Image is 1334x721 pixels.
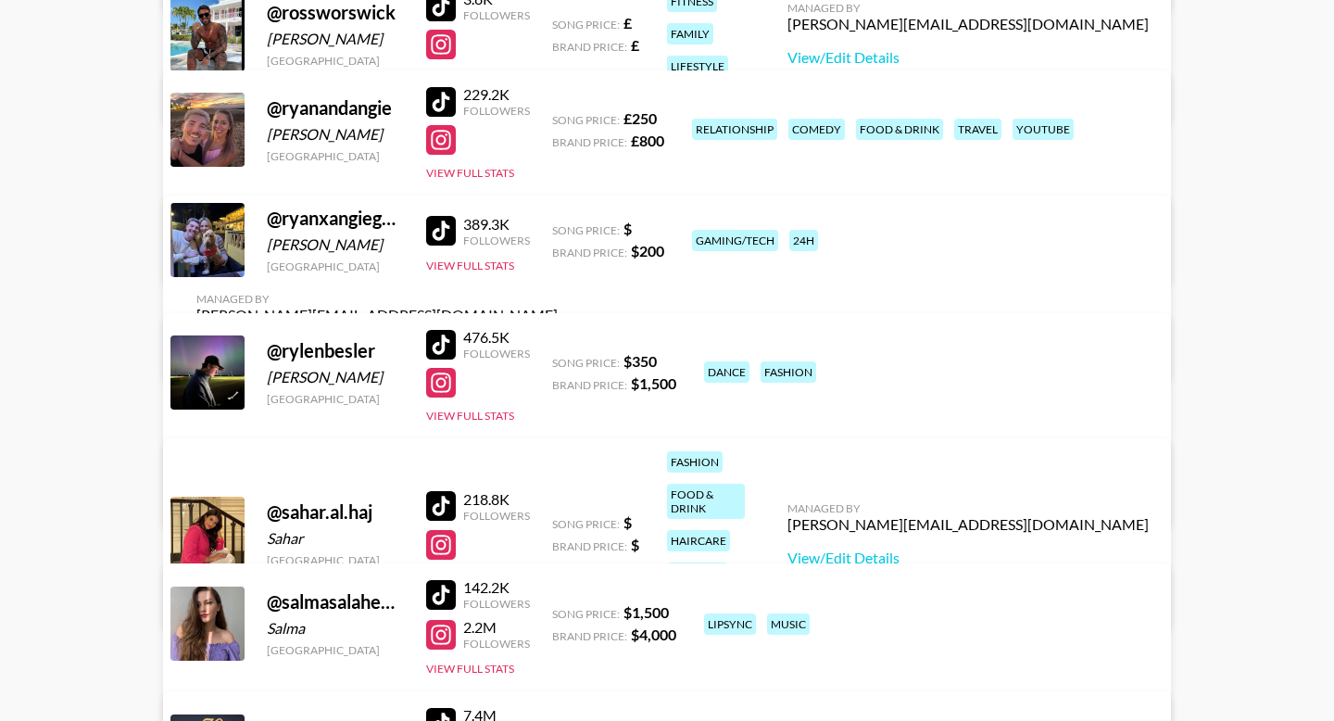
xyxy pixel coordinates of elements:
span: Song Price: [552,356,620,370]
div: Followers [463,104,530,118]
div: relationship [692,119,777,140]
span: Brand Price: [552,378,627,392]
a: View/Edit Details [787,549,1149,567]
div: [PERSON_NAME] [267,30,404,48]
div: 389.3K [463,215,530,234]
span: Song Price: [552,113,620,127]
div: [GEOGRAPHIC_DATA] [267,54,404,68]
div: Followers [463,637,530,651]
div: music [767,613,810,635]
strong: $ 200 [631,242,664,259]
span: Brand Price: [552,629,627,643]
div: Salma [267,619,404,638]
div: youtube [1013,119,1074,140]
strong: £ 250 [623,109,657,127]
span: Brand Price: [552,40,627,54]
div: Managed By [196,292,558,306]
div: 24h [789,230,818,251]
strong: $ [631,536,639,553]
div: [PERSON_NAME] [267,235,404,254]
div: food & drink [856,119,943,140]
div: 218.8K [463,490,530,509]
a: View/Edit Details [787,48,1149,67]
div: Followers [463,8,530,22]
div: Followers [463,509,530,523]
div: [PERSON_NAME][EMAIL_ADDRESS][DOMAIN_NAME] [787,15,1149,33]
div: @ rylenbesler [267,339,404,362]
div: [GEOGRAPHIC_DATA] [267,553,404,567]
div: 2.2M [463,618,530,637]
button: View Full Stats [426,166,514,180]
div: lipsync [704,613,756,635]
div: @ ryanxangiegames [267,207,404,230]
div: [PERSON_NAME][EMAIL_ADDRESS][DOMAIN_NAME] [196,306,558,324]
div: [GEOGRAPHIC_DATA] [267,643,404,657]
div: @ salmasalaheddineoff [267,590,404,613]
div: family [667,23,713,44]
button: View Full Stats [426,259,514,272]
strong: £ [631,36,639,54]
div: 142.2K [463,578,530,597]
div: [PERSON_NAME] [267,125,404,144]
span: Brand Price: [552,246,627,259]
div: haircare [667,530,730,551]
div: gaming/tech [692,230,778,251]
div: fashion [761,361,816,383]
div: Followers [463,597,530,611]
span: Brand Price: [552,135,627,149]
strong: $ 1,500 [631,374,676,392]
strong: $ 1,500 [623,603,669,621]
strong: $ 4,000 [631,626,676,643]
div: 229.2K [463,85,530,104]
span: Song Price: [552,18,620,32]
button: View Full Stats [426,662,514,676]
div: Sahar [267,529,404,548]
div: @ rossworswick [267,1,404,24]
div: travel [954,119,1001,140]
div: [GEOGRAPHIC_DATA] [267,392,404,406]
div: Managed By [787,501,1149,515]
strong: $ [623,513,632,531]
strong: $ 350 [623,352,657,370]
div: food & drink [667,484,745,519]
div: Followers [463,347,530,360]
div: 476.5K [463,328,530,347]
div: fashion [667,451,723,473]
strong: $ [623,220,632,237]
div: @ ryanandangie [267,96,404,120]
div: dance [704,361,749,383]
div: @ sahar.al.haj [267,500,404,524]
span: Song Price: [552,607,620,621]
div: [PERSON_NAME] [267,368,404,386]
div: Managed By [787,1,1149,15]
div: lifestyle [667,56,728,77]
div: [GEOGRAPHIC_DATA] [267,259,404,273]
div: [PERSON_NAME][EMAIL_ADDRESS][DOMAIN_NAME] [787,515,1149,534]
button: View Full Stats [426,409,514,423]
span: Song Price: [552,223,620,237]
strong: £ [623,14,632,32]
div: [GEOGRAPHIC_DATA] [267,149,404,163]
div: Followers [463,234,530,247]
strong: £ 800 [631,132,664,149]
div: lifestyle [667,563,728,584]
div: comedy [788,119,845,140]
span: Song Price: [552,517,620,531]
span: Brand Price: [552,539,627,553]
